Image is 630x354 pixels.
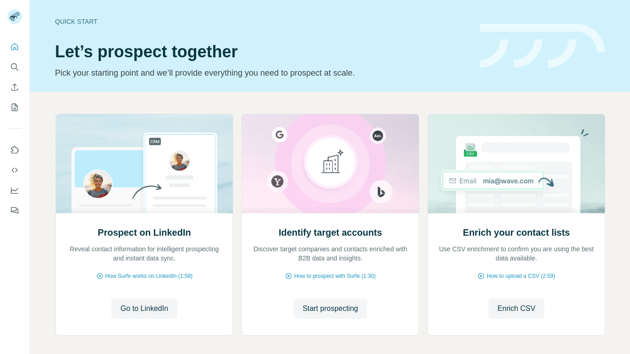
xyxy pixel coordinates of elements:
span: Go to LinkedIn [121,303,168,314]
span: How to prospect with Surfe (1:30) [294,272,376,280]
button: Use Surfe on LinkedIn [7,142,22,158]
button: Dashboard [7,182,22,199]
div: Quick start [55,17,469,26]
p: Pick your starting point and we’ll provide everything you need to prospect at scale. [55,66,469,79]
button: Feedback [7,202,22,219]
button: Go to LinkedIn [111,299,177,319]
h2: Identify target accounts [279,226,382,239]
button: Enrich CSV [7,79,22,95]
button: My lists [7,99,22,116]
button: Quick start [7,39,22,55]
img: banner [480,24,605,68]
p: Use CSV enrichment to confirm you are using the best data available. [437,244,596,263]
img: Identify target accounts [241,114,419,213]
p: Discover target companies and contacts enriched with B2B data and insights. [251,244,410,263]
h2: Prospect on LinkedIn [98,226,191,239]
span: How to upload a CSV (2:59) [487,272,555,280]
span: Start prospecting [303,303,358,314]
img: Prospect on LinkedIn [55,114,233,213]
p: Reveal contact information for intelligent prospecting and instant data sync. [65,244,224,263]
h1: Let’s prospect together [55,43,469,61]
button: Start prospecting [294,299,367,319]
h2: Enrich your contact lists [463,226,570,239]
img: Enrich your contact lists [427,114,605,213]
span: How Surfe works on LinkedIn (1:58) [105,272,193,280]
button: Enrich CSV [488,299,545,319]
button: Search [7,59,22,75]
button: Use Surfe API [7,162,22,178]
span: Enrich CSV [498,303,536,314]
